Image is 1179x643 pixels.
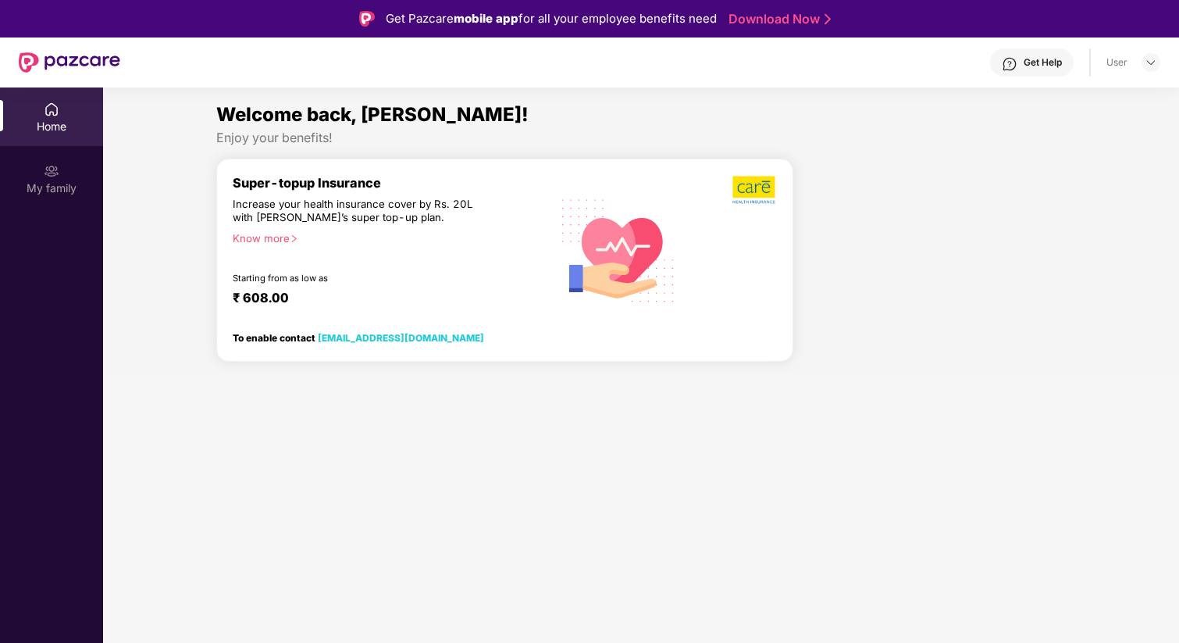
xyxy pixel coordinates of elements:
img: Stroke [825,11,831,27]
span: right [290,234,298,243]
div: Know more [233,232,541,243]
div: Increase your health insurance cover by Rs. 20L with [PERSON_NAME]’s super top-up plan. [233,198,483,225]
img: svg+xml;base64,PHN2ZyBpZD0iSG9tZSIgeG1sbnM9Imh0dHA6Ly93d3cudzMub3JnLzIwMDAvc3ZnIiB3aWR0aD0iMjAiIG... [44,102,59,117]
div: ₹ 608.00 [233,290,535,309]
img: svg+xml;base64,PHN2ZyBpZD0iSGVscC0zMngzMiIgeG1sbnM9Imh0dHA6Ly93d3cudzMub3JnLzIwMDAvc3ZnIiB3aWR0aD... [1002,56,1017,72]
div: User [1106,56,1127,69]
div: Super-topup Insurance [233,175,550,191]
img: svg+xml;base64,PHN2ZyB3aWR0aD0iMjAiIGhlaWdodD0iMjAiIHZpZXdCb3g9IjAgMCAyMCAyMCIgZmlsbD0ibm9uZSIgeG... [44,163,59,179]
div: Starting from as low as [233,273,484,284]
div: To enable contact [233,332,484,343]
div: Enjoy your benefits! [216,130,1066,146]
img: Logo [359,11,375,27]
img: svg+xml;base64,PHN2ZyB4bWxucz0iaHR0cDovL3d3dy53My5vcmcvMjAwMC9zdmciIHhtbG5zOnhsaW5rPSJodHRwOi8vd3... [550,180,686,319]
div: Get Pazcare for all your employee benefits need [386,9,717,28]
a: [EMAIL_ADDRESS][DOMAIN_NAME] [318,332,484,344]
strong: mobile app [454,11,518,26]
div: Get Help [1024,56,1062,69]
span: Welcome back, [PERSON_NAME]! [216,103,529,126]
img: svg+xml;base64,PHN2ZyBpZD0iRHJvcGRvd24tMzJ4MzIiIHhtbG5zPSJodHRwOi8vd3d3LnczLm9yZy8yMDAwL3N2ZyIgd2... [1145,56,1157,69]
a: Download Now [728,11,826,27]
img: New Pazcare Logo [19,52,120,73]
img: b5dec4f62d2307b9de63beb79f102df3.png [732,175,777,205]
